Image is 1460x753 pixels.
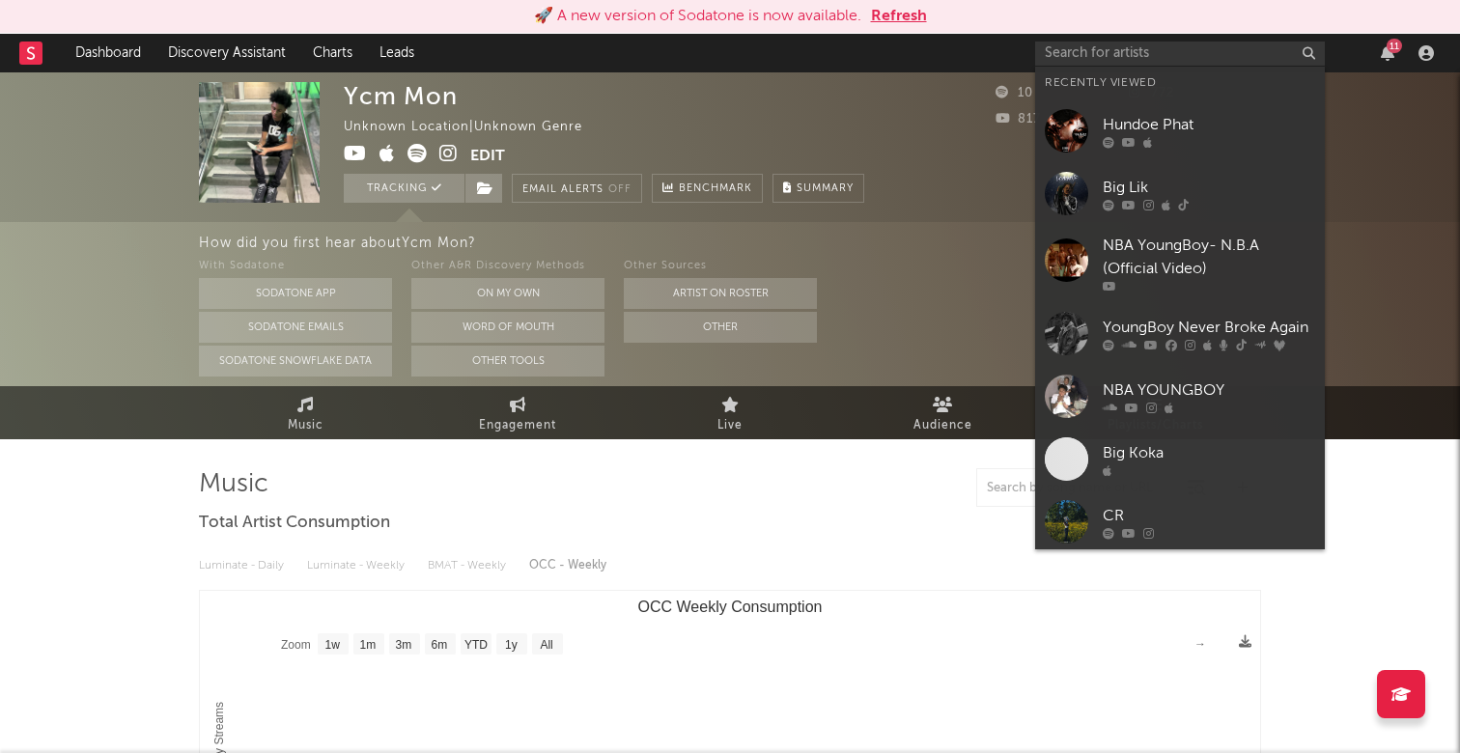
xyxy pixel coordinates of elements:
div: YoungBoy Never Broke Again [1103,316,1315,339]
a: Audience [836,386,1049,439]
div: Ycm Mon [344,82,458,110]
button: Other [624,312,817,343]
a: Hundoe Phat [1035,99,1325,162]
div: 🚀 A new version of Sodatone is now available. [534,5,861,28]
a: YoungBoy Never Broke Again [1035,302,1325,365]
div: Recently Viewed [1045,71,1315,95]
div: Big Lik [1103,176,1315,199]
span: Music [288,414,323,437]
span: Engagement [479,414,556,437]
em: Off [608,184,632,195]
a: CR [1035,490,1325,553]
text: Zoom [281,638,311,652]
span: 10 [996,87,1033,99]
button: Sodatone Snowflake Data [199,346,392,376]
text: 6m [432,638,448,652]
span: Live [717,414,743,437]
button: Sodatone Emails [199,312,392,343]
div: Other Sources [624,255,817,278]
text: 1w [325,638,341,652]
button: Artist on Roster [624,278,817,309]
button: Other Tools [411,346,604,376]
button: Edit [470,144,505,168]
span: Audience [913,414,972,437]
a: Leads [366,34,428,72]
button: Refresh [871,5,927,28]
span: 817 [996,113,1041,125]
a: Music [199,386,411,439]
text: 1m [360,638,377,652]
div: Unknown Location | Unknown Genre [344,116,604,139]
div: NBA YoungBoy- N.B.A (Official Video) [1103,235,1315,281]
div: How did you first hear about Ycm Mon ? [199,232,1460,255]
button: Tracking [344,174,464,203]
div: NBA YOUNGBOY [1103,378,1315,402]
a: NBA YoungBoy- N.B.A (Official Video) [1035,225,1325,302]
a: Dashboard [62,34,154,72]
button: On My Own [411,278,604,309]
button: Word Of Mouth [411,312,604,343]
a: Live [624,386,836,439]
span: Benchmark [679,178,752,201]
a: Benchmark [652,174,763,203]
div: 11 [1387,39,1402,53]
button: Summary [772,174,864,203]
span: Summary [797,183,854,194]
a: Discovery Assistant [154,34,299,72]
input: Search for artists [1035,42,1325,66]
text: All [540,638,552,652]
div: With Sodatone [199,255,392,278]
text: YTD [464,638,488,652]
a: Charts [299,34,366,72]
text: 3m [396,638,412,652]
span: Total Artist Consumption [199,512,390,535]
button: Email AlertsOff [512,174,642,203]
a: NBA YOUNGBOY [1035,365,1325,428]
text: 1y [505,638,518,652]
div: CR [1103,504,1315,527]
a: Big Lik [1035,162,1325,225]
div: Hundoe Phat [1103,113,1315,136]
div: Other A&R Discovery Methods [411,255,604,278]
button: Sodatone App [199,278,392,309]
input: Search by song name or URL [977,481,1181,496]
div: Big Koka [1103,441,1315,464]
text: → [1194,637,1206,651]
text: OCC Weekly Consumption [638,599,823,615]
a: Big Koka [1035,428,1325,490]
a: Engagement [411,386,624,439]
button: 11 [1381,45,1394,61]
